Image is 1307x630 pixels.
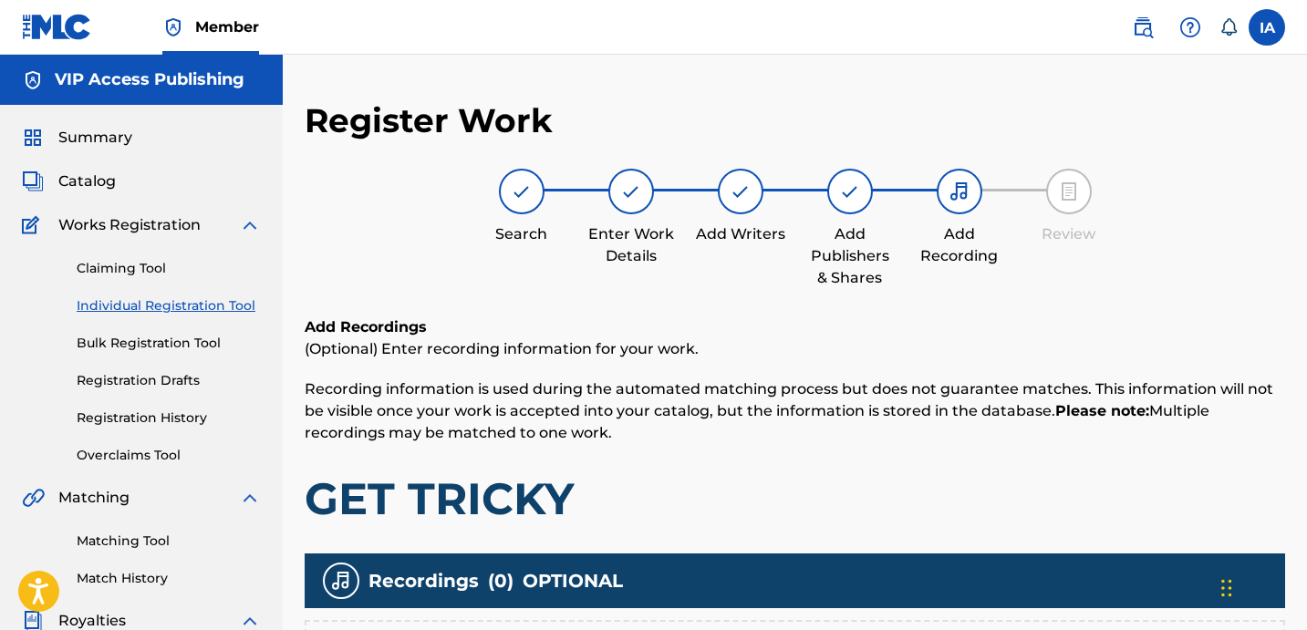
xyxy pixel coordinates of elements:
[695,223,786,245] div: Add Writers
[1221,561,1232,615] div: Drag
[22,487,45,509] img: Matching
[511,181,533,202] img: step indicator icon for Search
[949,181,970,202] img: step indicator icon for Add Recording
[77,334,261,353] a: Bulk Registration Tool
[1125,9,1161,46] a: Public Search
[1256,386,1307,532] iframe: Resource Center
[77,446,261,465] a: Overclaims Tool
[1132,16,1154,38] img: search
[1172,9,1208,46] div: Help
[22,170,116,192] a: CatalogCatalog
[22,127,44,149] img: Summary
[58,214,201,236] span: Works Registration
[368,567,479,594] span: Recordings
[55,69,244,90] h5: VIP Access Publishing
[523,567,623,594] span: OPTIONAL
[77,532,261,551] a: Matching Tool
[1023,223,1115,245] div: Review
[1219,18,1238,36] div: Notifications
[330,570,352,592] img: recording
[22,14,92,40] img: MLC Logo
[195,16,259,37] span: Member
[1179,16,1201,38] img: help
[305,380,1273,441] span: Recording information is used during the automated matching process but does not guarantee matche...
[22,127,132,149] a: SummarySummary
[804,223,896,289] div: Add Publishers & Shares
[162,16,184,38] img: Top Rightsholder
[22,69,44,91] img: Accounts
[58,127,132,149] span: Summary
[305,316,1285,338] h6: Add Recordings
[1249,9,1285,46] div: User Menu
[58,170,116,192] span: Catalog
[77,296,261,315] a: Individual Registration Tool
[77,408,261,428] a: Registration History
[77,569,261,588] a: Match History
[239,214,261,236] img: expand
[305,471,1285,526] h1: GET TRICKY
[1058,181,1080,202] img: step indicator icon for Review
[1055,402,1149,419] strong: Please note:
[620,181,642,202] img: step indicator icon for Enter Work Details
[730,181,752,202] img: step indicator icon for Add Writers
[488,567,513,594] span: ( 0 )
[22,170,44,192] img: Catalog
[305,100,553,141] h2: Register Work
[914,223,1005,267] div: Add Recording
[839,181,861,202] img: step indicator icon for Add Publishers & Shares
[77,259,261,278] a: Claiming Tool
[305,340,699,357] span: (Optional) Enter recording information for your work.
[77,371,261,390] a: Registration Drafts
[476,223,567,245] div: Search
[239,487,261,509] img: expand
[58,487,130,509] span: Matching
[22,214,46,236] img: Works Registration
[1216,542,1307,630] iframe: Chat Widget
[586,223,677,267] div: Enter Work Details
